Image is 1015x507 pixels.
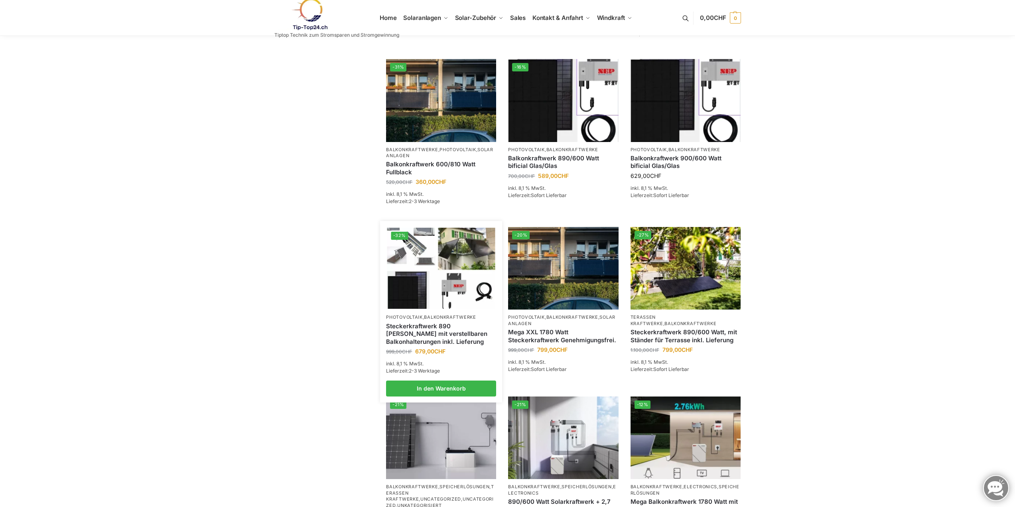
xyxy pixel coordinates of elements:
[631,366,689,372] span: Lieferzeit:
[386,59,496,142] img: 2 Balkonkraftwerke
[386,349,412,355] bdi: 999,00
[386,360,496,367] p: inkl. 8,1 % MwSt.
[386,314,422,320] a: Photovoltaik
[510,14,526,22] span: Sales
[525,173,535,179] span: CHF
[653,192,689,198] span: Sofort Lieferbar
[558,172,569,179] span: CHF
[409,368,440,374] span: 2-3 Werktage
[508,314,615,326] a: Solaranlagen
[386,147,438,152] a: Balkonkraftwerke
[508,484,560,489] a: Balkonkraftwerke
[508,227,618,310] img: 2 Balkonkraftwerke
[537,346,568,353] bdi: 799,00
[402,179,412,185] span: CHF
[714,14,726,22] span: CHF
[631,227,741,310] img: Steckerkraftwerk 890/600 Watt, mit Ständer für Terrasse inkl. Lieferung
[409,198,440,204] span: 2-3 Werktage
[386,147,496,159] p: , ,
[508,59,618,142] a: -16%Bificiales Hochleistungsmodul
[424,314,476,320] a: Balkonkraftwerke
[508,359,618,366] p: inkl. 8,1 % MwSt.
[508,227,618,310] a: -20%2 Balkonkraftwerke
[386,191,496,198] p: inkl. 8,1 % MwSt.
[508,397,618,479] a: -21%Steckerkraftwerk mit 2,7kwh-Speicher
[386,147,493,158] a: Solaranlagen
[386,179,412,185] bdi: 520,00
[386,368,440,374] span: Lieferzeit:
[631,59,741,142] img: Bificiales Hochleistungsmodul
[402,349,412,355] span: CHF
[508,366,567,372] span: Lieferzeit:
[631,172,661,179] bdi: 629,00
[387,228,495,309] img: 860 Watt Komplett mit Balkonhalterung
[700,6,741,30] a: 0,00CHF 0
[631,397,741,479] a: -12%Solaranlage mit 2,7 KW Batteriespeicher Genehmigungsfrei
[386,397,496,479] img: ASE 1000 Batteriespeicher
[508,484,616,495] a: Electronics
[508,314,618,327] p: , ,
[524,347,534,353] span: CHF
[532,14,583,22] span: Kontakt & Anfahrt
[508,59,618,142] img: Bificiales Hochleistungsmodul
[684,484,717,489] a: Electronics
[631,147,667,152] a: Photovoltaik
[538,172,569,179] bdi: 589,00
[274,33,399,37] p: Tiptop Technik zum Stromsparen und Stromgewinnung
[455,14,497,22] span: Solar-Zubehör
[508,147,618,153] p: ,
[508,314,544,320] a: Photovoltaik
[386,322,496,346] a: Steckerkraftwerk 890 Watt mit verstellbaren Balkonhalterungen inkl. Lieferung
[650,172,661,179] span: CHF
[682,346,693,353] span: CHF
[386,484,494,502] a: Terassen Kraftwerke
[556,346,568,353] span: CHF
[435,178,446,185] span: CHF
[386,484,438,489] a: Balkonkraftwerke
[386,381,496,397] a: In den Warenkorb legen: „Steckerkraftwerk 890 Watt mit verstellbaren Balkonhalterungen inkl. Lief...
[508,484,618,496] p: , ,
[662,346,693,353] bdi: 799,00
[508,347,534,353] bdi: 999,00
[508,173,535,179] bdi: 700,00
[631,314,741,327] p: ,
[730,12,741,24] span: 0
[631,359,741,366] p: inkl. 8,1 % MwSt.
[546,314,598,320] a: Balkonkraftwerke
[631,314,663,326] a: Terassen Kraftwerke
[403,14,441,22] span: Solaranlagen
[440,147,476,152] a: Photovoltaik
[631,484,682,489] a: Balkonkraftwerke
[508,185,618,192] p: inkl. 8,1 % MwSt.
[531,366,567,372] span: Sofort Lieferbar
[386,160,496,176] a: Balkonkraftwerk 600/810 Watt Fullblack
[631,397,741,479] img: Solaranlage mit 2,7 KW Batteriespeicher Genehmigungsfrei
[386,397,496,479] a: -21%ASE 1000 Batteriespeicher
[562,484,611,489] a: Speicherlösungen
[420,496,461,502] a: Uncategorized
[434,348,445,355] span: CHF
[415,348,445,355] bdi: 679,00
[631,227,741,310] a: -27%Steckerkraftwerk 890/600 Watt, mit Ständer für Terrasse inkl. Lieferung
[386,59,496,142] a: -31%2 Balkonkraftwerke
[508,397,618,479] img: Steckerkraftwerk mit 2,7kwh-Speicher
[416,178,446,185] bdi: 360,00
[700,14,726,22] span: 0,00
[440,484,489,489] a: Speicherlösungen
[546,147,598,152] a: Balkonkraftwerke
[597,14,625,22] span: Windkraft
[386,198,440,204] span: Lieferzeit:
[631,328,741,344] a: Steckerkraftwerk 890/600 Watt, mit Ständer für Terrasse inkl. Lieferung
[631,185,741,192] p: inkl. 8,1 % MwSt.
[631,192,689,198] span: Lieferzeit:
[668,147,720,152] a: Balkonkraftwerke
[631,154,741,170] a: Balkonkraftwerk 900/600 Watt bificial Glas/Glas
[649,347,659,353] span: CHF
[386,314,496,320] p: ,
[387,228,495,309] a: -32%860 Watt Komplett mit Balkonhalterung
[631,484,741,496] p: , ,
[531,192,567,198] span: Sofort Lieferbar
[653,366,689,372] span: Sofort Lieferbar
[508,192,567,198] span: Lieferzeit:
